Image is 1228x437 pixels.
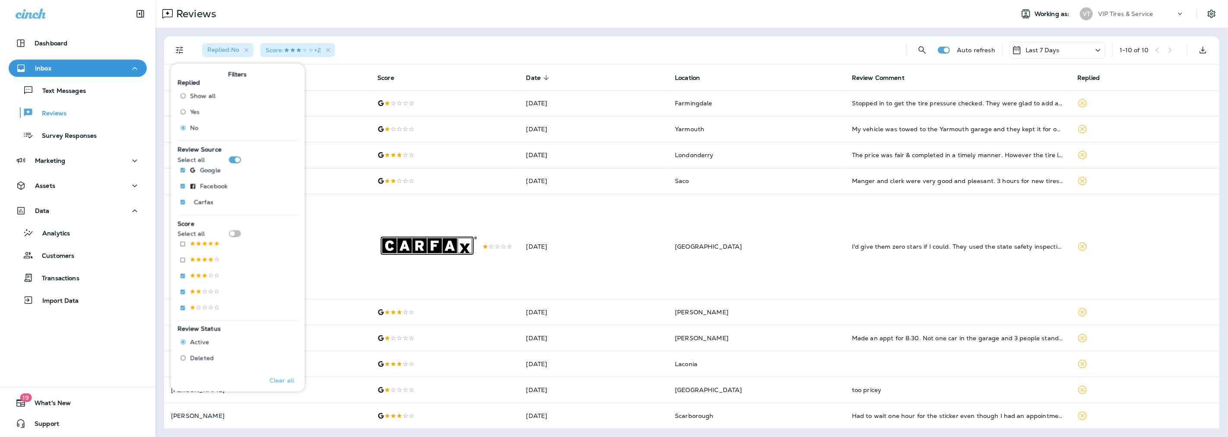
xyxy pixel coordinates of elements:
span: Location [675,74,700,82]
td: [DATE] [519,325,668,351]
div: Made an appt for 8:30. Not one car in the garage and 3 people standing in the garage chatting. Fi... [852,334,1063,342]
p: Clear all [269,377,294,384]
p: Reviews [173,7,216,20]
td: [DATE] [519,377,668,403]
button: Export as CSV [1194,41,1212,59]
div: Stopped in to get the tire pressure checked. They were glad to add air to my tires, but wanted $5... [852,99,1063,108]
span: 19 [20,393,32,402]
span: [PERSON_NAME] [675,334,728,342]
div: Had to wait one hour for the sticker even though I had an appointment [852,412,1063,420]
p: Carfax [194,198,214,205]
span: Yarmouth [675,125,704,133]
span: Yes [190,108,200,115]
span: Replied : No [207,46,239,54]
span: Working as: [1035,10,1071,18]
td: [DATE] [519,351,668,377]
p: Facebook [200,182,228,189]
span: Date [526,74,552,82]
button: Settings [1204,6,1219,22]
span: [GEOGRAPHIC_DATA] [675,243,742,250]
button: Clear all [266,370,298,392]
p: Transactions [33,275,79,283]
p: Select all [178,230,205,237]
button: Import Data [9,291,147,309]
span: No [190,124,199,131]
span: Scarborough [675,412,714,420]
div: too pricey [852,386,1063,394]
button: Dashboard [9,35,147,52]
button: Search Reviews [914,41,931,59]
button: Reviews [9,104,147,122]
p: Select all [178,156,205,163]
div: Manger and clerk were very good and pleasant. 3 hours for new tires and alignment sitting in the ... [852,177,1063,185]
span: Support [26,420,59,431]
button: Assets [9,177,147,194]
p: [PERSON_NAME] [171,412,364,419]
button: Inbox [9,60,147,77]
td: [DATE] [519,299,668,325]
span: Replied [1077,74,1111,82]
p: Customers [33,252,74,260]
p: Auto refresh [957,47,995,54]
p: Survey Responses [33,132,97,140]
p: [PERSON_NAME] [171,386,364,393]
p: Text Messages [34,87,86,95]
p: Analytics [34,230,70,238]
span: Saco [675,177,689,185]
td: [DATE] [519,116,668,142]
span: Laconia [675,360,697,368]
p: Marketing [35,157,65,164]
span: Review Status [178,325,221,332]
span: Filters [228,71,247,78]
div: Replied:No [202,43,253,57]
div: Filters [171,59,305,392]
span: Score [377,74,405,82]
button: Support [9,415,147,432]
p: Data [35,207,50,214]
span: Review Comment [852,74,905,82]
p: Reviews [33,110,66,118]
button: Collapse Sidebar [128,5,152,22]
div: My vehicle was towed to the Yarmouth garage and they kept it for over a week for a job that only ... [852,125,1063,133]
div: 1 - 10 of 10 [1120,47,1149,54]
button: Data [9,202,147,219]
span: Farmingdale [675,99,712,107]
p: Import Data [34,297,79,305]
button: Text Messages [9,81,147,99]
p: VIP Tires & Service [1098,10,1153,17]
span: Score : +2 [266,46,321,54]
div: I'd give them zero stars if I could. They used the state safety inspection as an opportunity to c... [852,242,1063,251]
button: Analytics [9,224,147,242]
span: Londonderry [675,151,714,159]
p: Inbox [35,65,51,72]
p: Google [200,166,221,173]
span: Score [178,220,195,228]
span: Location [675,74,711,82]
div: The price was fair & completed in a timely manner. However the tire lube for mounting the bead wa... [852,151,1063,159]
span: [GEOGRAPHIC_DATA] [675,386,742,394]
span: Review Comment [852,74,916,82]
span: Review Source [178,146,222,153]
button: Transactions [9,269,147,287]
button: Survey Responses [9,126,147,144]
td: [DATE] [519,90,668,116]
p: Dashboard [35,40,67,47]
button: Marketing [9,152,147,169]
span: Deleted [190,355,214,361]
span: Replied [178,78,200,86]
span: What's New [26,399,71,410]
p: Last 7 Days [1025,47,1060,54]
p: Assets [35,182,55,189]
span: [PERSON_NAME] [675,308,728,316]
td: [DATE] [519,194,668,299]
div: VT [1080,7,1093,20]
td: [DATE] [519,142,668,168]
td: [DATE] [519,403,668,429]
button: Customers [9,246,147,264]
td: [DATE] [519,168,668,194]
div: Score:3 Stars+2 [260,43,335,57]
button: 19What's New [9,394,147,412]
span: Show all [190,92,216,99]
span: Replied [1077,74,1100,82]
span: Date [526,74,541,82]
